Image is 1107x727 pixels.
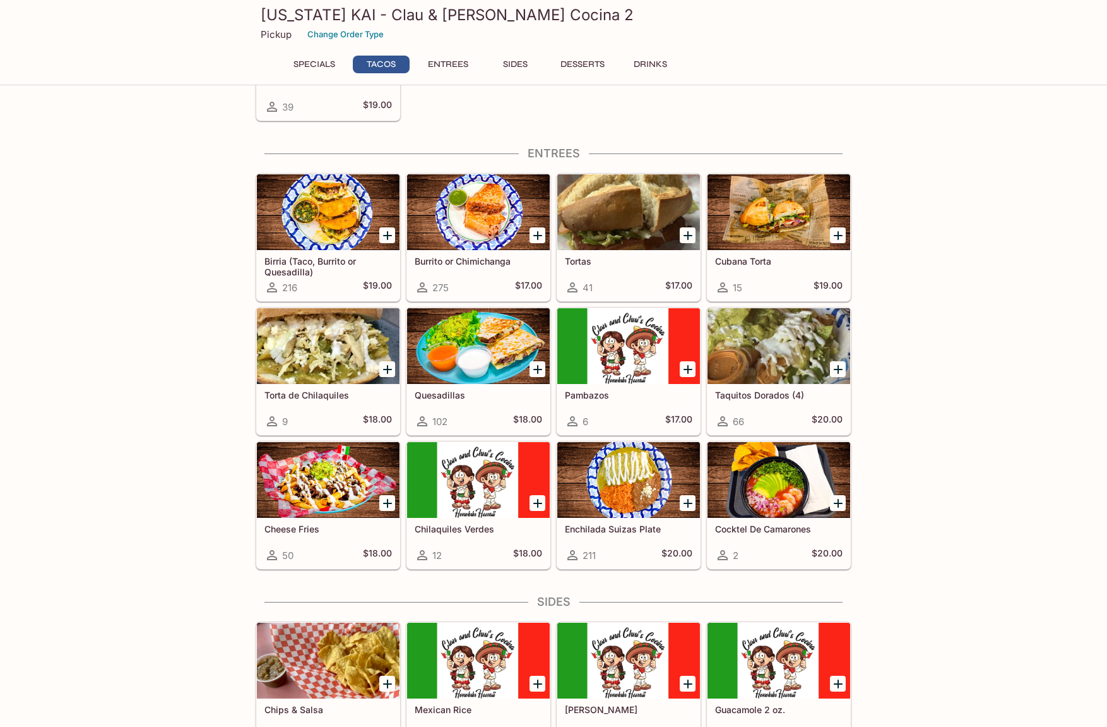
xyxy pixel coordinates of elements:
span: 9 [282,416,288,428]
h5: Torta de Chilaquiles [264,390,392,400]
h5: Mexican Rice [415,704,542,715]
button: Add Enchilada Suizas Plate [680,495,696,511]
a: Cubana Torta15$19.00 [707,174,851,301]
div: Taquitos Dorados (4) [707,308,850,384]
a: Cheese Fries50$18.00 [256,442,400,569]
a: Cocktel De Camarones2$20.00 [707,442,851,569]
h5: Taquitos Dorados (4) [715,390,843,400]
button: Add Burrito or Chimichanga [530,227,545,243]
h5: Tortas [565,256,692,267]
span: 41 [583,282,593,294]
div: Enchilada Suizas Plate [557,442,700,518]
span: 6 [583,416,588,428]
h5: [PERSON_NAME] [565,704,692,715]
h5: $17.00 [665,280,692,295]
button: Add Refried Beans [680,676,696,692]
h5: Chips & Salsa [264,704,392,715]
h5: $18.00 [363,414,392,429]
button: Add Taquitos Dorados (4) [830,361,846,377]
h5: $19.00 [814,280,843,295]
button: Sides [487,56,543,73]
button: Add Pambazos [680,361,696,377]
div: Cheese Fries [257,442,400,518]
span: 50 [282,550,293,562]
div: Quesadillas [407,308,550,384]
span: 66 [733,416,744,428]
div: Refried Beans [557,623,700,699]
h4: Entrees [256,147,851,160]
div: Birria (Taco, Burrito or Quesadilla) [257,174,400,250]
h5: $18.00 [513,548,542,563]
button: Desserts [553,56,612,73]
button: Change Order Type [302,25,389,44]
button: Add Guacamole 2 oz. [830,676,846,692]
div: Pambazos [557,308,700,384]
div: Cubana Torta [707,174,850,250]
span: 2 [733,550,738,562]
a: Taquitos Dorados (4)66$20.00 [707,308,851,435]
h5: Cocktel De Camarones [715,524,843,534]
button: Add Chilaquiles Verdes [530,495,545,511]
span: 15 [733,282,742,294]
div: Chilaquiles Verdes [407,442,550,518]
h5: $19.00 [363,280,392,295]
h5: Cheese Fries [264,524,392,534]
div: Cocktel De Camarones [707,442,850,518]
h5: Pambazos [565,390,692,400]
a: Pambazos6$17.00 [557,308,701,435]
h5: $17.00 [515,280,542,295]
h5: Quesadillas [415,390,542,400]
h5: $18.00 [363,548,392,563]
h5: $20.00 [812,414,843,429]
p: Pickup [261,28,292,40]
button: Add Chips & Salsa [379,676,395,692]
a: Burrito or Chimichanga275$17.00 [406,174,550,301]
a: Enchilada Suizas Plate211$20.00 [557,442,701,569]
a: Chilaquiles Verdes12$18.00 [406,442,550,569]
button: Add Mexican Rice [530,676,545,692]
a: Torta de Chilaquiles9$18.00 [256,308,400,435]
h5: $19.00 [363,99,392,114]
button: Drinks [622,56,678,73]
h5: $20.00 [661,548,692,563]
h5: Burrito or Chimichanga [415,256,542,267]
a: Quesadillas102$18.00 [406,308,550,435]
div: Chips & Salsa [257,623,400,699]
h5: Birria (Taco, Burrito or Quesadilla) [264,256,392,277]
button: Add Quesadillas [530,361,545,377]
button: Add Cheese Fries [379,495,395,511]
span: 211 [583,550,596,562]
span: 275 [432,282,449,294]
h5: $18.00 [513,414,542,429]
button: Entrees [420,56,477,73]
div: Mexican Rice [407,623,550,699]
a: Tortas41$17.00 [557,174,701,301]
span: 12 [432,550,442,562]
h5: Cubana Torta [715,256,843,267]
span: 216 [282,282,297,294]
button: Add Cubana Torta [830,227,846,243]
button: Add Cocktel De Camarones [830,495,846,511]
div: Torta de Chilaquiles [257,308,400,384]
div: Burrito or Chimichanga [407,174,550,250]
h5: Chilaquiles Verdes [415,524,542,534]
button: Add Birria (Taco, Burrito or Quesadilla) [379,227,395,243]
div: Guacamole 2 oz. [707,623,850,699]
h5: Enchilada Suizas Plate [565,524,692,534]
h4: Sides [256,595,851,609]
div: Tortas [557,174,700,250]
h5: Guacamole 2 oz. [715,704,843,715]
button: Tacos [353,56,410,73]
button: Add Torta de Chilaquiles [379,361,395,377]
h3: [US_STATE] KAI - Clau & [PERSON_NAME] Cocina 2 [261,5,846,25]
h5: $17.00 [665,414,692,429]
button: Specials [286,56,343,73]
button: Add Tortas [680,227,696,243]
h5: $20.00 [812,548,843,563]
a: Birria (Taco, Burrito or Quesadilla)216$19.00 [256,174,400,301]
span: 102 [432,416,447,428]
span: 39 [282,101,293,113]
